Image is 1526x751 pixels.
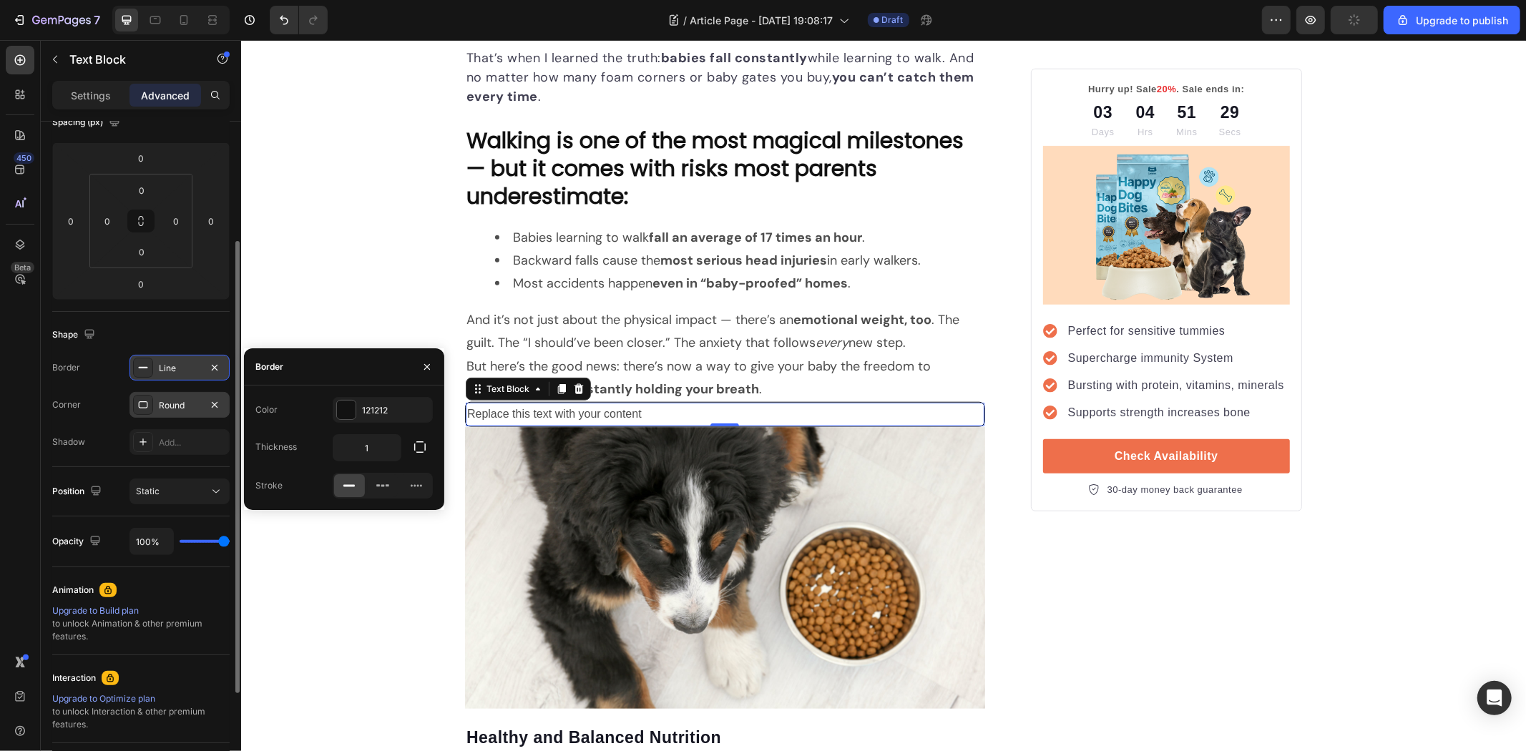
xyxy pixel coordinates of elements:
[270,6,328,34] div: Undo/Redo
[270,340,518,358] strong: without constantly holding your breath
[408,189,621,206] strong: fall an average of 17 times an hour
[827,364,1043,381] p: Supports strength increases bone
[52,672,96,684] div: Interaction
[255,403,278,416] div: Color
[225,268,743,315] p: And it’s not just about the physical impact — there’s an . The guilt. The “I should’ve been close...
[935,85,956,99] p: Mins
[225,687,743,709] p: Healthy and Balanced Nutrition
[129,478,230,504] button: Static
[978,61,1000,86] div: 29
[224,387,744,669] img: 495611768014373769-d3d27975-80b9-4d3f-b27a-da7cefa70b8f.jpg
[127,241,156,262] input: 0px
[803,42,1047,57] p: Hurry up! Sale . Sale ends in:
[136,486,160,496] span: Static
[52,532,104,551] div: Opacity
[52,692,230,705] div: Upgrade to Optimize plan
[552,271,690,288] strong: emotional weight, too
[254,209,743,232] li: Backward falls cause the in early walkers.
[60,210,82,232] input: 0
[254,186,743,209] li: Babies learning to walk .
[11,262,34,273] div: Beta
[127,180,156,201] input: 0px
[52,584,94,597] div: Animation
[895,85,914,99] p: Hrs
[52,604,230,643] div: to unlock Animation & other premium features.
[574,294,607,311] i: every
[333,435,401,461] input: Auto
[52,361,80,374] div: Border
[69,51,191,68] p: Text Block
[52,482,104,501] div: Position
[866,443,1002,457] p: 30-day money back guarantee
[130,529,173,554] input: Auto
[874,408,977,425] div: Check Availability
[916,44,936,54] span: 20%
[254,232,743,255] li: Most accidents happen .
[419,212,586,229] strong: most serious head injuries
[827,310,1043,327] p: Supercharge immunity System
[94,11,100,29] p: 7
[52,604,230,617] div: Upgrade to Build plan
[52,113,123,132] div: Spacing (px)
[52,398,81,411] div: Corner
[14,152,34,164] div: 450
[935,61,956,86] div: 51
[895,61,914,86] div: 04
[411,235,607,252] strong: even in “baby-proofed” homes
[159,399,200,412] div: Round
[165,210,187,232] input: 0px
[802,399,1049,433] a: Check Availability
[52,325,98,345] div: Shape
[684,13,688,28] span: /
[882,14,904,26] span: Draft
[243,343,291,355] div: Text Block
[159,436,226,449] div: Add...
[71,88,111,103] p: Settings
[255,360,283,373] div: Border
[827,283,1043,300] p: Perfect for sensitive tummies
[200,210,222,232] input: 0
[141,88,190,103] p: Advanced
[52,436,85,448] div: Shadow
[1396,13,1508,28] div: Upgrade to publish
[225,315,743,361] p: But here’s the good news: there’s now a way to give your baby the freedom to explore .
[255,479,283,492] div: Stroke
[127,273,155,295] input: 0
[255,441,297,453] div: Thickness
[6,6,107,34] button: 7
[225,363,743,386] div: Rich Text Editor. Editing area: main
[52,692,230,731] div: to unlock Interaction & other premium features.
[690,13,833,28] span: Article Page - [DATE] 19:08:17
[1477,681,1512,715] div: Open Intercom Messenger
[127,147,155,169] input: 0
[827,337,1043,354] p: Bursting with protein, vitamins, minerals
[978,85,1000,99] p: Secs
[362,404,429,417] div: 121212
[1384,6,1520,34] button: Upgrade to publish
[97,210,118,232] input: 0px
[159,362,200,375] div: Line
[241,40,1526,751] iframe: Design area
[851,61,874,86] div: 03
[226,364,742,385] p: Replace this text with your content
[802,107,1049,265] img: 495611768014373769-98a09d72-cc04-4af0-a217-db045d9ab775.png
[851,85,874,99] p: Days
